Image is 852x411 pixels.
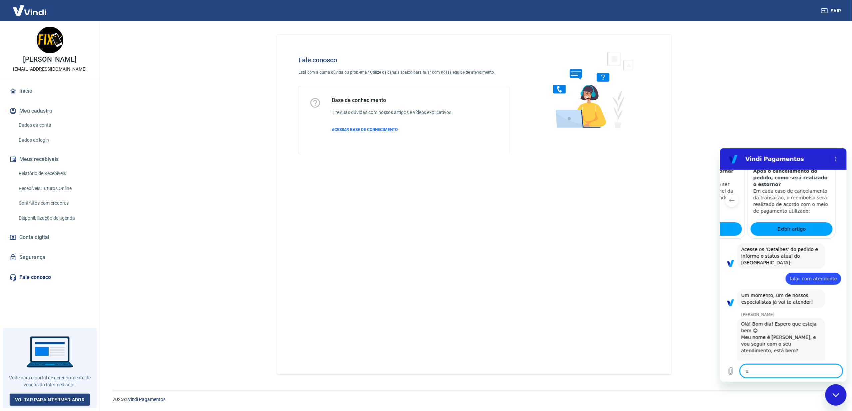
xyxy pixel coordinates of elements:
a: Disponibilização de agenda [16,211,92,225]
p: [EMAIL_ADDRESS][DOMAIN_NAME] [13,66,87,73]
h5: Base de conhecimento [332,97,453,104]
img: 1d4bcd5c-f27e-42c4-9835-339d3273fcc1.jpeg [37,27,63,53]
button: Meu cadastro [8,104,92,118]
a: Dados de login [16,133,92,147]
a: Fale conosco [8,270,92,285]
a: Voltar paraIntermediador [10,394,90,406]
a: Contratos com credores [16,196,92,210]
a: Dados da conta [16,118,92,132]
a: Conta digital [8,230,92,245]
p: Está com alguma dúvida ou problema? Utilize os canais abaixo para falar com nossa equipe de atend... [298,69,510,75]
span: Conta digital [19,233,49,242]
h6: Tire suas dúvidas com nossos artigos e vídeos explicativos. [332,109,453,116]
iframe: Janela de mensagens [720,148,847,382]
iframe: Botão para abrir a janela de mensagens, conversa em andamento [825,384,847,406]
a: Vindi Pagamentos [128,397,166,402]
p: [PERSON_NAME] [23,56,76,63]
a: Relatório de Recebíveis [16,167,92,180]
span: ACESSAR BASE DE CONHECIMENTO [332,127,398,132]
a: Segurança [8,250,92,265]
p: 2025 © [113,396,836,403]
a: ACESSAR BASE DE CONHECIMENTO [332,127,453,133]
button: Sair [820,5,844,17]
img: Fale conosco [540,45,641,134]
a: Início [8,84,92,98]
a: Recebíveis Futuros Online [16,182,92,195]
button: Meus recebíveis [8,152,92,167]
img: Vindi [8,0,51,21]
h4: Fale conosco [298,56,510,64]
